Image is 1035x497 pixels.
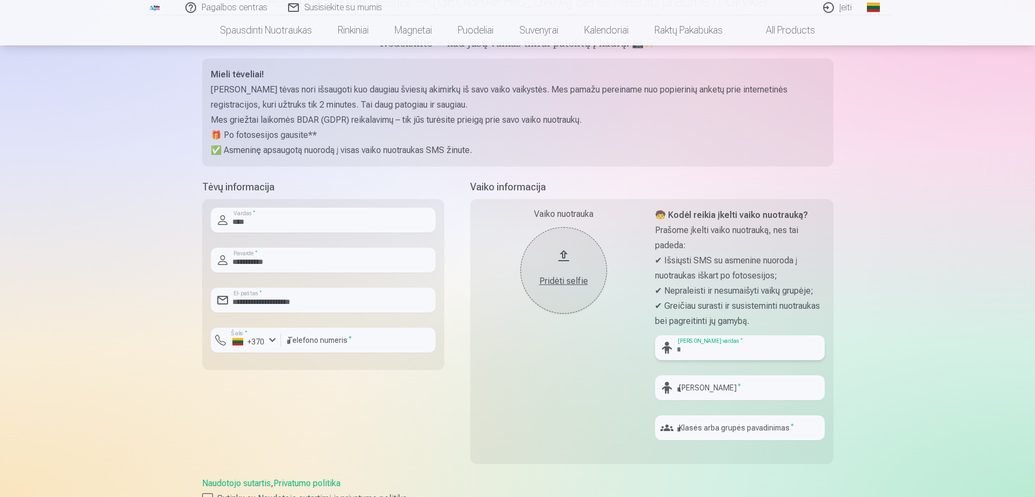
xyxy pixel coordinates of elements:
[149,4,161,11] img: /fa2
[479,208,649,221] div: Vaiko nuotrauka
[228,329,250,337] label: Šalis
[571,15,642,45] a: Kalendoriai
[655,253,825,283] p: ✔ Išsiųsti SMS su asmenine nuoroda į nuotraukas iškart po fotosesijos;
[207,15,325,45] a: Spausdinti nuotraukas
[642,15,736,45] a: Raktų pakabukas
[211,128,825,143] p: 🎁 Po fotosesijos gausite**
[520,227,607,314] button: Pridėti selfie
[655,223,825,253] p: Prašome įkelti vaiko nuotrauką, nes tai padeda:
[202,478,271,488] a: Naudotojo sutartis
[211,328,281,353] button: Šalis*+370
[736,15,828,45] a: All products
[382,15,445,45] a: Magnetai
[655,210,808,220] strong: 🧒 Kodėl reikia įkelti vaiko nuotrauką?
[202,180,444,195] h5: Tėvų informacija
[211,69,264,79] strong: Mieli tėveliai!
[211,82,825,112] p: [PERSON_NAME] tėvas nori išsaugoti kuo daugiau šviesių akimirkų iš savo vaiko vaikystės. Mes pama...
[211,143,825,158] p: ✅ Asmeninę apsaugotą nuorodą į visas vaiko nuotraukas SMS žinute.
[470,180,833,195] h5: Vaiko informacija
[655,299,825,329] p: ✔ Greičiau surasti ir susisteminti nuotraukas bei pagreitinti jų gamybą.
[211,112,825,128] p: Mes griežtai laikomės BDAR (GDPR) reikalavimų – tik jūs turėsite prieigą prie savo vaiko nuotraukų.
[655,283,825,299] p: ✔ Nepraleisti ir nesumaišyti vaikų grupėje;
[325,15,382,45] a: Rinkiniai
[273,478,340,488] a: Privatumo politika
[506,15,571,45] a: Suvenyrai
[531,275,596,288] div: Pridėti selfie
[445,15,506,45] a: Puodeliai
[232,336,265,347] div: +370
